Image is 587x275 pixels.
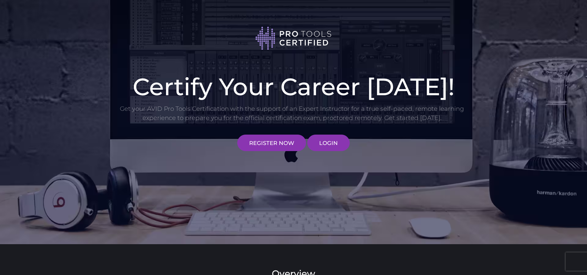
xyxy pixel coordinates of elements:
[119,75,468,99] h1: Certify Your Career [DATE]!
[237,135,306,151] a: REGISTER NOW
[119,104,465,122] p: Get your AVID Pro Tools Certification with the support of an Expert Instructor for a true self-pa...
[255,26,332,51] img: Pro Tools Certified logo
[307,135,350,151] a: LOGIN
